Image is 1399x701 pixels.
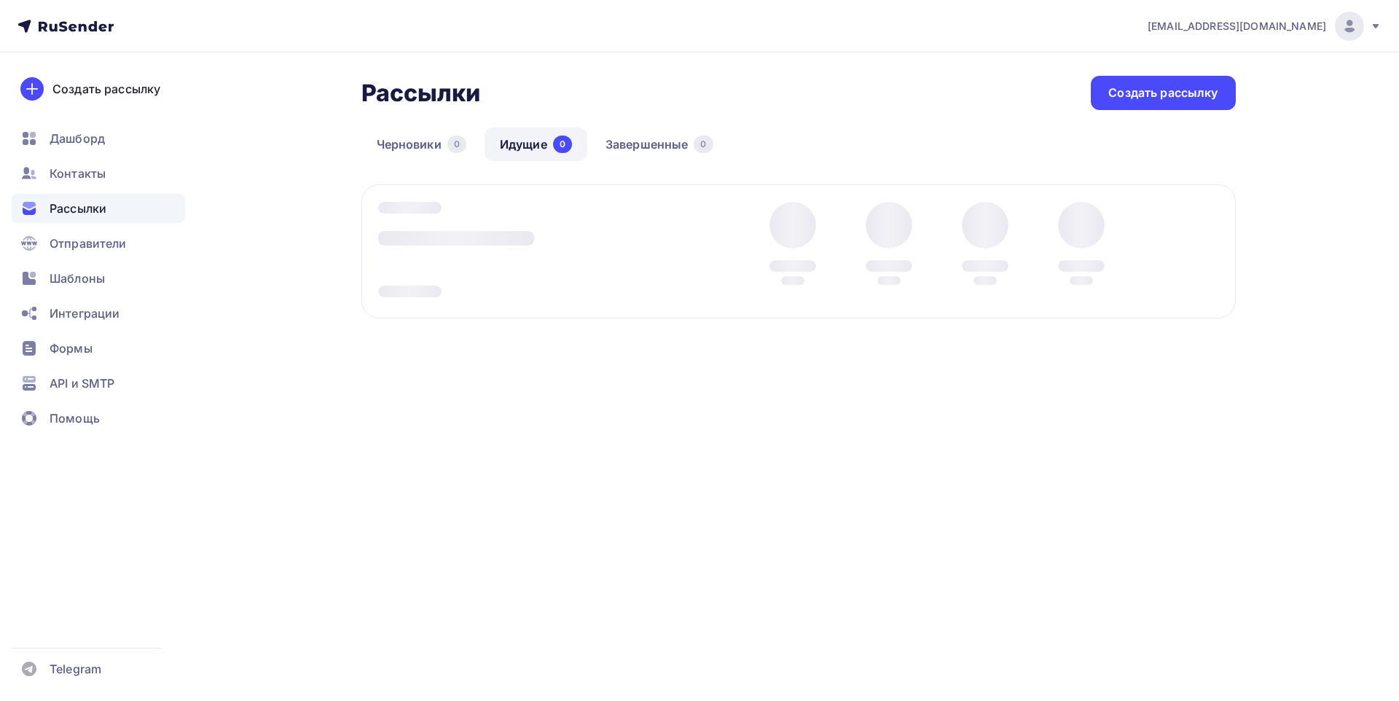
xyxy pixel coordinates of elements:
[50,200,106,217] span: Рассылки
[50,270,105,287] span: Шаблоны
[694,136,713,153] div: 0
[50,340,93,357] span: Формы
[12,124,185,153] a: Дашборд
[553,136,572,153] div: 0
[447,136,466,153] div: 0
[50,130,105,147] span: Дашборд
[52,80,160,98] div: Создать рассылку
[590,128,729,161] a: Завершенные0
[1148,19,1326,34] span: [EMAIL_ADDRESS][DOMAIN_NAME]
[50,660,101,678] span: Telegram
[1148,12,1382,41] a: [EMAIL_ADDRESS][DOMAIN_NAME]
[12,159,185,188] a: Контакты
[50,305,119,322] span: Интеграции
[12,264,185,293] a: Шаблоны
[12,334,185,363] a: Формы
[361,128,482,161] a: Черновики0
[50,410,100,427] span: Помощь
[12,194,185,223] a: Рассылки
[1108,85,1218,101] div: Создать рассылку
[50,165,106,182] span: Контакты
[485,128,587,161] a: Идущие0
[361,79,481,108] h2: Рассылки
[50,375,114,392] span: API и SMTP
[12,229,185,258] a: Отправители
[50,235,127,252] span: Отправители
